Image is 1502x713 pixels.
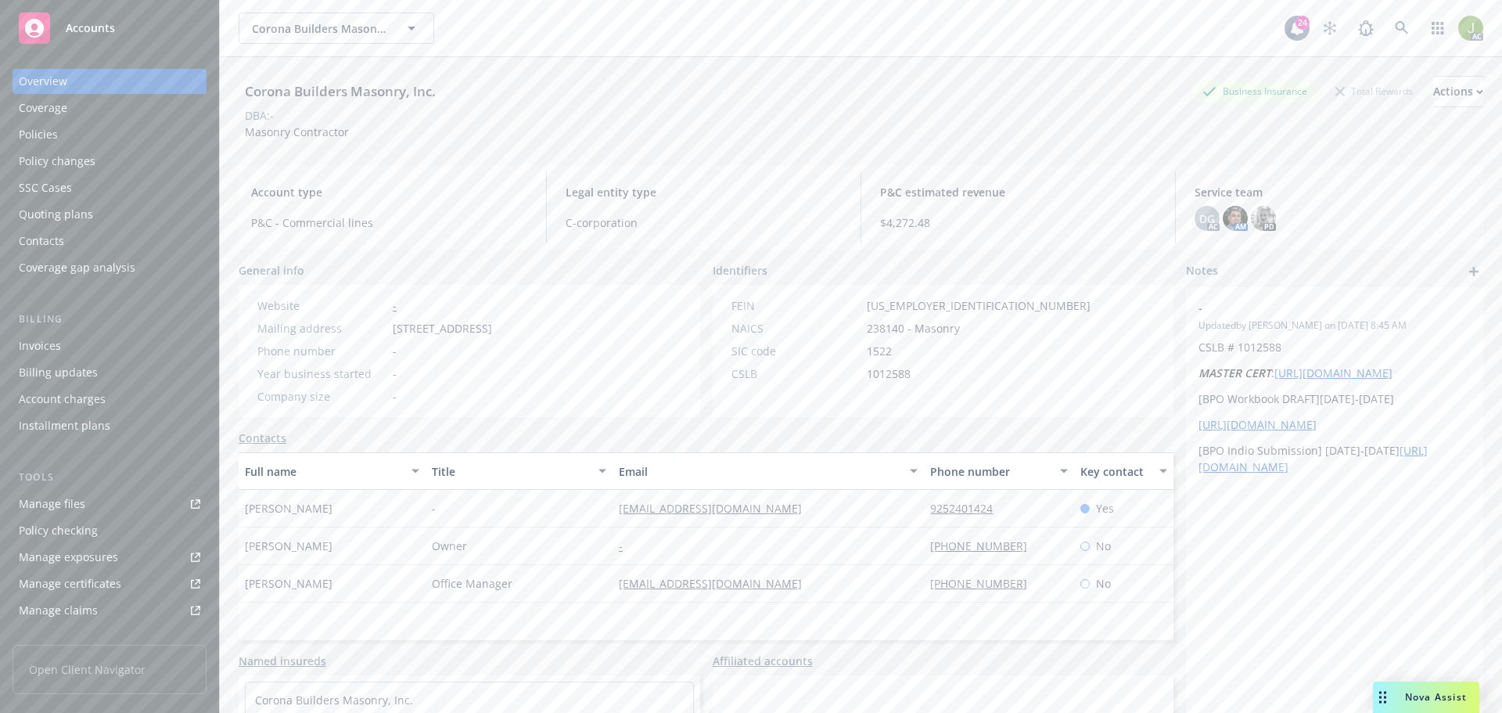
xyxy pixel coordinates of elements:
[867,366,911,382] span: 1012588
[930,538,1040,553] a: [PHONE_NUMBER]
[426,452,613,490] button: Title
[1199,211,1215,227] span: DG
[1195,184,1471,200] span: Service team
[19,518,98,543] div: Policy checking
[19,95,67,121] div: Coverage
[257,366,386,382] div: Year business started
[930,463,1050,480] div: Phone number
[251,214,527,231] span: P&C - Commercial lines
[1458,16,1483,41] img: photo
[255,693,413,708] a: Corona Builders Masonry, Inc.
[66,22,115,34] span: Accounts
[19,255,135,280] div: Coverage gap analysis
[619,538,635,553] a: -
[13,95,207,121] a: Coverage
[245,124,349,139] span: Masonry Contractor
[13,311,207,327] div: Billing
[245,107,274,124] div: DBA: -
[1096,500,1114,517] span: Yes
[257,320,386,337] div: Mailing address
[1198,391,1471,407] p: [BPO Workbook DRAFT][DATE]-[DATE]
[1186,287,1483,488] div: -Updatedby [PERSON_NAME] on [DATE] 8:45 AMCSLB # 1012588MASTER CERT:[URL][DOMAIN_NAME][BPO Workbo...
[924,452,1073,490] button: Phone number
[1198,300,1430,316] span: -
[13,413,207,438] a: Installment plans
[13,69,207,94] a: Overview
[239,452,426,490] button: Full name
[257,388,386,405] div: Company size
[713,653,813,669] a: Affiliated accounts
[13,333,207,358] a: Invoices
[19,571,121,596] div: Manage certificates
[19,69,67,94] div: Overview
[19,625,92,650] div: Manage BORs
[1198,366,1271,380] em: MASTER CERT
[19,387,106,412] div: Account charges
[432,575,512,592] span: Office Manager
[239,653,326,669] a: Named insureds
[432,500,436,517] span: -
[1314,13,1346,44] a: Stop snowing
[13,518,207,543] a: Policy checking
[393,320,492,337] span: [STREET_ADDRESS]
[880,184,1156,200] span: P&C estimated revenue
[1373,682,1479,713] button: Nova Assist
[613,452,924,490] button: Email
[13,6,207,50] a: Accounts
[1350,13,1382,44] a: Report a Bug
[239,13,434,44] button: Corona Builders Masonry, Inc.
[13,571,207,596] a: Manage certificates
[1295,16,1310,30] div: 24
[252,20,387,37] span: Corona Builders Masonry, Inc.
[731,343,861,359] div: SIC code
[13,492,207,517] a: Manage files
[432,463,589,480] div: Title
[245,500,332,517] span: [PERSON_NAME]
[566,214,842,231] span: C-corporation
[1433,77,1483,106] div: Actions
[13,202,207,227] a: Quoting plans
[1373,682,1392,713] div: Drag to move
[13,470,207,485] div: Tools
[1198,365,1471,381] p: :
[13,545,207,570] a: Manage exposures
[13,645,207,694] span: Open Client Navigator
[1251,206,1276,231] img: photo
[1433,76,1483,107] button: Actions
[13,122,207,147] a: Policies
[1198,442,1471,475] p: [BPO Indio Submission] [DATE]-[DATE]
[393,366,397,382] span: -
[393,343,397,359] span: -
[1405,690,1467,704] span: Nova Assist
[867,297,1091,314] span: [US_EMPLOYER_IDENTIFICATION_NUMBER]
[245,463,402,480] div: Full name
[13,598,207,623] a: Manage claims
[731,366,861,382] div: CSLB
[19,149,95,174] div: Policy changes
[19,492,85,517] div: Manage files
[566,184,842,200] span: Legal entity type
[239,262,304,279] span: General info
[13,360,207,385] a: Billing updates
[432,538,467,554] span: Owner
[1328,81,1421,101] div: Total Rewards
[1186,262,1218,281] span: Notes
[257,343,386,359] div: Phone number
[19,122,58,147] div: Policies
[257,297,386,314] div: Website
[1464,262,1483,281] a: add
[13,229,207,254] a: Contacts
[930,501,1005,516] a: 9252401424
[619,501,814,516] a: [EMAIL_ADDRESS][DOMAIN_NAME]
[19,413,110,438] div: Installment plans
[1198,417,1317,432] a: [URL][DOMAIN_NAME]
[19,545,118,570] div: Manage exposures
[1074,452,1173,490] button: Key contact
[19,360,98,385] div: Billing updates
[1096,575,1111,592] span: No
[1195,81,1315,101] div: Business Insurance
[245,575,332,592] span: [PERSON_NAME]
[13,149,207,174] a: Policy changes
[1096,538,1111,554] span: No
[1422,13,1453,44] a: Switch app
